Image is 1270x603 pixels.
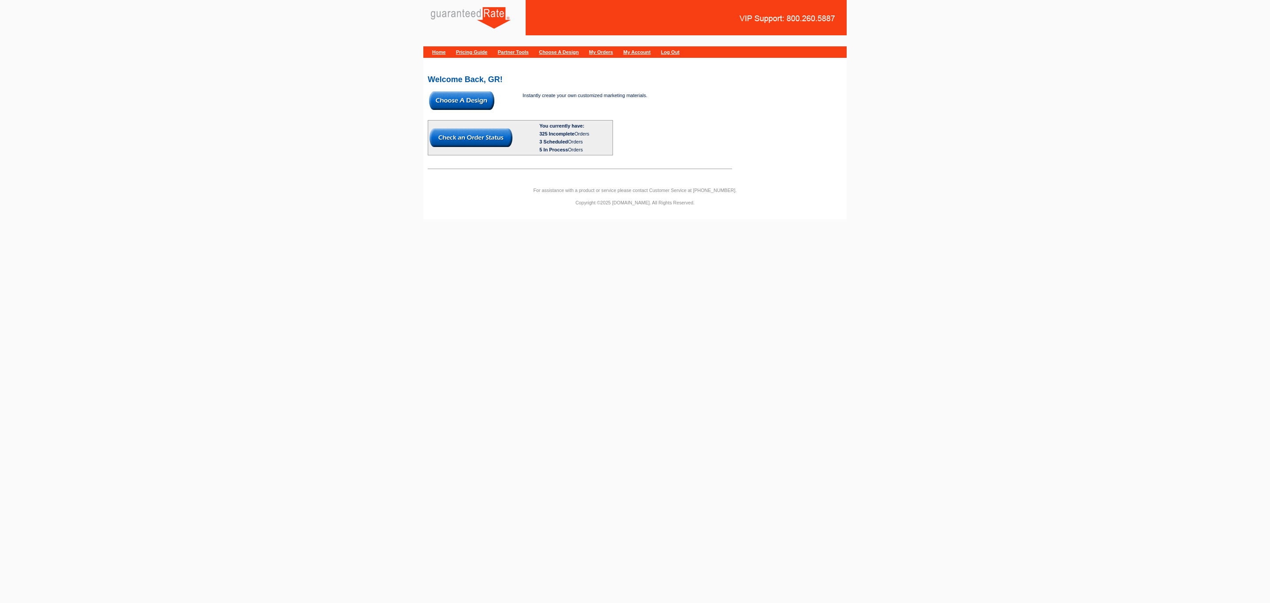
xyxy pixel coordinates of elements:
a: Partner Tools [498,49,529,55]
p: For assistance with a product or service please contact Customer Service at [PHONE_NUMBER]. [423,186,847,194]
span: 5 In Process [539,147,568,152]
a: Pricing Guide [456,49,488,55]
a: Home [432,49,446,55]
a: My Account [624,49,651,55]
a: Log Out [661,49,680,55]
div: Orders Orders Orders [539,130,611,154]
img: button-choose-design.gif [429,91,494,110]
p: Copyright ©2025 [DOMAIN_NAME]. All Rights Reserved. [423,199,847,207]
b: You currently have: [539,123,584,128]
span: 3 Scheduled [539,139,568,144]
a: My Orders [589,49,613,55]
a: Choose A Design [539,49,579,55]
span: Instantly create your own customized marketing materials. [523,93,647,98]
span: 325 Incomplete [539,131,574,136]
h2: Welcome Back, GR! [428,75,842,83]
img: button-check-order-status.gif [430,128,512,147]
